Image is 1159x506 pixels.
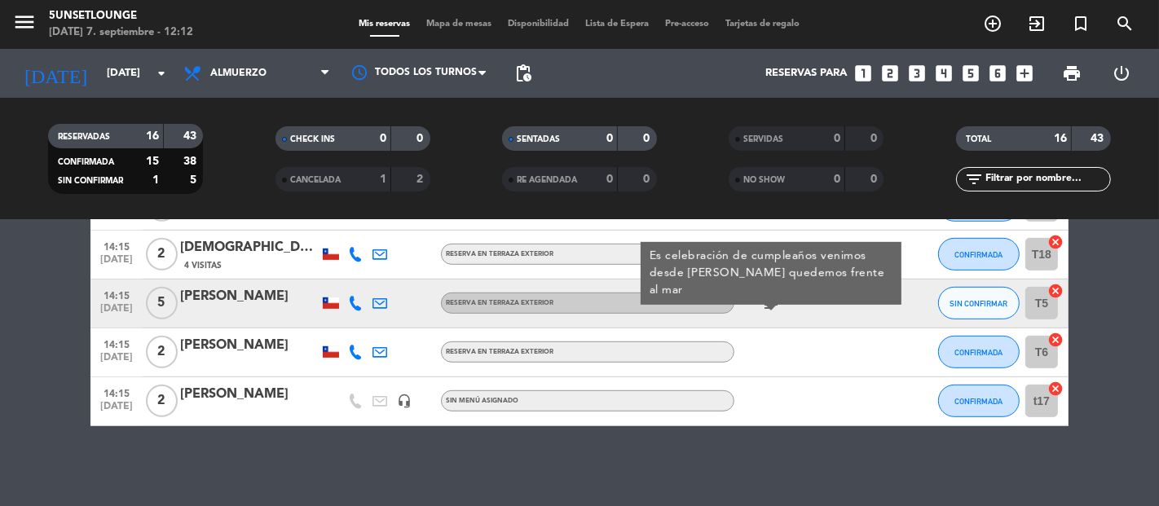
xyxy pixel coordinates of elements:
span: Pre-acceso [658,20,718,29]
strong: 43 [183,130,200,142]
span: Almuerzo [210,68,267,79]
button: menu [12,10,37,40]
i: cancel [1047,234,1064,250]
i: cancel [1047,283,1064,299]
span: RESERVADAS [58,133,110,141]
strong: 5 [190,174,200,186]
div: [PERSON_NAME] [180,335,319,356]
span: 2 [146,385,178,417]
i: exit_to_app [1027,14,1047,33]
span: 2 [146,238,178,271]
input: Filtrar por nombre... [984,170,1110,188]
span: 14:15 [96,285,137,304]
span: Sin menú asignado [446,398,518,404]
span: 14:15 [96,236,137,255]
span: CHECK INS [290,135,335,143]
div: [DEMOGRAPHIC_DATA][PERSON_NAME] [180,237,319,258]
div: 5unsetlounge [49,8,193,24]
span: CONFIRMADA [955,397,1003,406]
i: menu [12,10,37,34]
strong: 0 [870,133,880,144]
i: looks_5 [960,63,981,84]
strong: 0 [380,133,386,144]
i: looks_4 [933,63,954,84]
strong: 0 [606,133,613,144]
span: RESERVA EN TERRAZA EXTERIOR [446,251,553,257]
strong: 1 [152,174,159,186]
button: SIN CONFIRMAR [938,287,1020,319]
span: Tarjetas de regalo [718,20,809,29]
div: [PERSON_NAME] [180,286,319,307]
strong: 38 [183,156,200,167]
span: TOTAL [966,135,991,143]
span: [DATE] [96,352,137,371]
div: Es celebración de cumpleaños venimos desde [PERSON_NAME] quedemos frente al mar [650,248,893,299]
i: cancel [1047,381,1064,397]
button: CONFIRMADA [938,336,1020,368]
span: Mis reservas [351,20,419,29]
span: SIN CONFIRMAR [950,299,1008,308]
strong: 0 [416,133,426,144]
i: search [1115,14,1135,33]
i: add_box [1014,63,1035,84]
i: looks_3 [906,63,928,84]
span: Lista de Espera [578,20,658,29]
strong: 0 [834,133,840,144]
div: LOG OUT [1097,49,1148,98]
span: RE AGENDADA [517,176,577,184]
strong: 16 [1054,133,1067,144]
span: print [1062,64,1082,83]
strong: 15 [146,156,159,167]
strong: 0 [644,133,654,144]
span: NO SHOW [743,176,785,184]
span: Mapa de mesas [419,20,500,29]
i: [DATE] [12,55,99,91]
i: arrow_drop_down [152,64,171,83]
span: CANCELADA [290,176,341,184]
strong: 16 [146,130,159,142]
button: CONFIRMADA [938,385,1020,417]
strong: 0 [834,174,840,185]
span: [DATE] [96,254,137,273]
strong: 1 [380,174,386,185]
i: turned_in_not [1071,14,1091,33]
i: cancel [1047,332,1064,348]
span: pending_actions [513,64,533,83]
i: add_circle_outline [983,14,1003,33]
strong: 0 [870,174,880,185]
span: Reservas para [765,67,847,80]
strong: 43 [1091,133,1107,144]
span: CONFIRMADA [955,348,1003,357]
div: [DATE] 7. septiembre - 12:12 [49,24,193,41]
i: headset_mic [397,394,412,408]
span: [DATE] [96,303,137,322]
span: 2 [146,336,178,368]
span: SERVIDAS [743,135,783,143]
i: looks_two [879,63,901,84]
i: looks_6 [987,63,1008,84]
i: filter_list [964,169,984,189]
button: CONFIRMADA [938,238,1020,271]
span: SIN CONFIRMAR [58,177,123,185]
span: SENTADAS [517,135,560,143]
span: 5 [146,287,178,319]
i: power_settings_new [1112,64,1131,83]
span: Disponibilidad [500,20,578,29]
span: CONFIRMADA [58,158,114,166]
span: CONFIRMADA [955,250,1003,259]
span: [DATE] [96,401,137,420]
strong: 0 [644,174,654,185]
strong: 2 [416,174,426,185]
div: [PERSON_NAME] [180,384,319,405]
span: RESERVA EN TERRAZA EXTERIOR [446,349,553,355]
span: 4 Visitas [184,259,222,272]
span: RESERVA EN TERRAZA EXTERIOR [446,300,553,306]
strong: 0 [606,174,613,185]
i: looks_one [853,63,874,84]
span: 14:15 [96,383,137,402]
span: 14:15 [96,334,137,353]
